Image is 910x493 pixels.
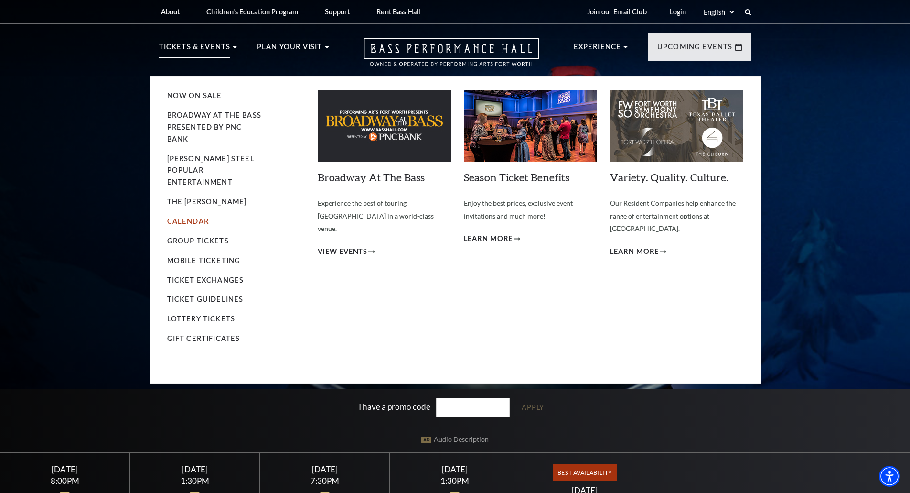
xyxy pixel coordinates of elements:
[464,197,597,222] p: Enjoy the best prices, exclusive event invitations and much more!
[610,246,659,258] span: Learn More
[401,477,508,485] div: 1:30PM
[464,171,569,184] a: Season Ticket Benefits
[271,464,378,474] div: [DATE]
[574,41,621,58] p: Experience
[553,464,616,481] span: Best Availability
[161,8,180,16] p: About
[610,90,743,162] img: Variety. Quality. Culture.
[11,464,118,474] div: [DATE]
[159,41,231,58] p: Tickets & Events
[141,477,248,485] div: 1:30PM
[610,246,667,258] a: Learn More Variety. Quality. Culture.
[167,197,247,206] a: The [PERSON_NAME]
[167,315,236,323] a: Lottery Tickets
[359,402,430,412] label: I have a promo code
[318,246,375,258] a: View Events
[167,295,244,303] a: Ticket Guidelines
[257,41,322,58] p: Plan Your Visit
[464,233,513,245] span: Learn More
[610,171,728,184] a: Variety. Quality. Culture.
[318,197,451,235] p: Experience the best of touring [GEOGRAPHIC_DATA] in a world-class venue.
[329,38,574,76] a: Open this option
[11,477,118,485] div: 8:00PM
[318,90,451,162] img: Broadway At The Bass
[657,41,733,58] p: Upcoming Events
[167,276,244,284] a: Ticket Exchanges
[464,90,597,162] img: Season Ticket Benefits
[318,246,368,258] span: View Events
[318,171,425,184] a: Broadway At The Bass
[167,217,209,225] a: Calendar
[167,256,241,264] a: Mobile Ticketing
[271,477,378,485] div: 7:30PM
[401,464,508,474] div: [DATE]
[167,154,255,186] a: [PERSON_NAME] Steel Popular Entertainment
[325,8,350,16] p: Support
[167,237,229,245] a: Group Tickets
[376,8,420,16] p: Rent Bass Hall
[167,91,222,99] a: Now On Sale
[206,8,298,16] p: Children's Education Program
[879,466,900,487] div: Accessibility Menu
[167,111,261,143] a: Broadway At The Bass presented by PNC Bank
[141,464,248,474] div: [DATE]
[702,8,736,17] select: Select:
[464,233,521,245] a: Learn More Season Ticket Benefits
[610,197,743,235] p: Our Resident Companies help enhance the range of entertainment options at [GEOGRAPHIC_DATA].
[167,334,240,342] a: Gift Certificates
